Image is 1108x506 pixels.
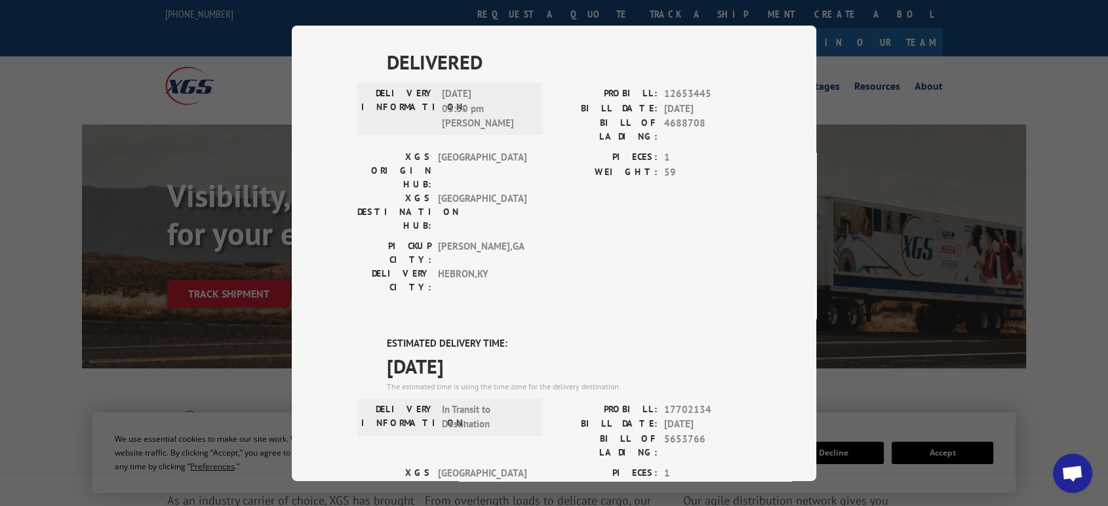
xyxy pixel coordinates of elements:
[664,480,751,496] span: 427
[664,101,751,116] span: [DATE]
[438,191,526,233] span: [GEOGRAPHIC_DATA]
[361,402,435,431] label: DELIVERY INFORMATION:
[554,431,658,459] label: BILL OF LADING:
[554,116,658,144] label: BILL OF LADING:
[664,150,751,165] span: 1
[664,402,751,417] span: 17702134
[554,402,658,417] label: PROBILL:
[357,150,431,191] label: XGS ORIGIN HUB:
[664,465,751,480] span: 1
[438,267,526,294] span: HEBRON , KY
[442,87,530,131] span: [DATE] 03:30 pm [PERSON_NAME]
[442,402,530,431] span: In Transit to Destination
[357,267,431,294] label: DELIVERY CITY:
[664,116,751,144] span: 4688708
[387,47,751,77] span: DELIVERED
[361,87,435,131] label: DELIVERY INFORMATION:
[1053,454,1092,493] div: Open chat
[554,150,658,165] label: PIECES:
[554,417,658,432] label: BILL DATE:
[664,417,751,432] span: [DATE]
[554,480,658,496] label: WEIGHT:
[664,165,751,180] span: 59
[438,150,526,191] span: [GEOGRAPHIC_DATA]
[357,239,431,267] label: PICKUP CITY:
[357,191,431,233] label: XGS DESTINATION HUB:
[554,101,658,116] label: BILL DATE:
[664,431,751,459] span: 5653766
[387,336,751,351] label: ESTIMATED DELIVERY TIME:
[554,87,658,102] label: PROBILL:
[554,165,658,180] label: WEIGHT:
[554,465,658,480] label: PIECES:
[438,239,526,267] span: [PERSON_NAME] , GA
[387,380,751,392] div: The estimated time is using the time zone for the delivery destination.
[664,87,751,102] span: 12653445
[387,351,751,380] span: [DATE]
